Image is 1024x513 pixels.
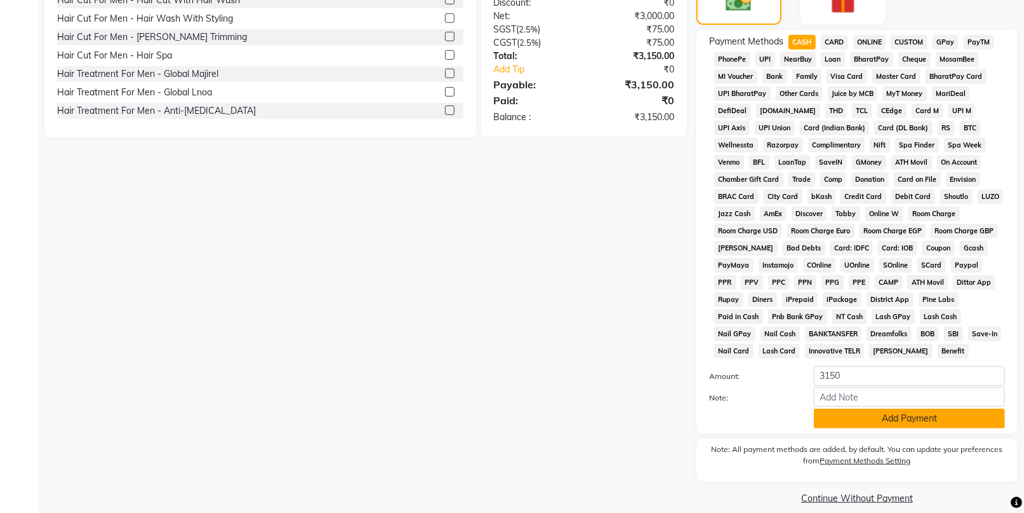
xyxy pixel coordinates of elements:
span: Donation [851,172,889,187]
label: Amount: [700,371,804,382]
span: UPI M [948,104,976,118]
span: Loan [821,52,845,67]
span: Card on File [894,172,941,187]
span: Room Charge GBP [931,224,998,238]
div: ( ) [484,23,584,36]
span: Nail GPay [714,327,755,341]
span: UPI [755,52,775,67]
span: PPE [849,275,870,290]
label: Note: All payment methods are added, by default. You can update your preferences from [709,444,1005,472]
input: Add Note [814,387,1005,407]
span: Shoutlo [940,189,973,204]
span: [DOMAIN_NAME] [756,104,820,118]
div: Paid: [484,93,584,108]
span: GPay [933,35,959,50]
span: AmEx [760,207,787,221]
div: ₹0 [601,63,684,76]
span: PPN [794,275,816,290]
span: Spa Week [944,138,986,153]
label: Note: [700,392,804,404]
span: Room Charge EGP [860,224,926,238]
span: Pine Labs [919,292,959,307]
div: ₹75.00 [584,36,684,50]
div: Hair Treatment For Men - Global Lnoa [57,86,212,99]
span: ATH Movil [891,155,932,170]
span: SaveIN [815,155,847,170]
span: Visa Card [827,69,867,84]
span: Card M [912,104,943,118]
span: Instamojo [759,258,798,273]
span: Diners [748,292,777,307]
span: Paypal [951,258,983,273]
span: Nift [870,138,890,153]
a: Add Tip [484,63,601,76]
div: Hair Cut For Men - Hair Spa [57,49,172,62]
span: Debit Card [891,189,935,204]
span: Nail Cash [761,327,800,341]
span: Comp [820,172,847,187]
span: Pnb Bank GPay [768,310,827,324]
div: Balance : [484,111,584,124]
span: Online W [865,207,903,221]
span: Wellnessta [714,138,758,153]
span: Master Card [872,69,921,84]
span: PPG [821,275,844,290]
span: CAMP [875,275,903,290]
div: Hair Cut For Men - Hair Wash With Styling [57,12,233,25]
span: Lash Cash [920,310,961,324]
span: SCard [917,258,946,273]
span: LoanTap [775,155,811,170]
span: UPI Union [755,121,795,135]
span: 2.5% [520,38,539,48]
span: [PERSON_NAME] [869,344,933,359]
div: Total: [484,50,584,63]
span: SGST [494,24,517,35]
span: BTC [960,121,981,135]
span: Bad Debts [783,241,825,256]
span: COnline [803,258,836,273]
span: Spa Finder [895,138,939,153]
span: PPR [714,275,736,290]
div: ( ) [484,36,584,50]
span: On Account [937,155,981,170]
button: Add Payment [814,409,1005,428]
span: THD [825,104,848,118]
div: ₹75.00 [584,23,684,36]
span: Room Charge Euro [787,224,854,238]
span: Paid in Cash [714,310,763,324]
span: MosamBee [936,52,979,67]
span: PayTM [964,35,994,50]
span: UPI BharatPay [714,86,771,101]
span: GMoney [852,155,886,170]
span: Card: IOB [878,241,917,256]
span: BOB [917,327,939,341]
span: MyT Money [882,86,927,101]
span: Juice by MCB [828,86,878,101]
span: Discover [792,207,827,221]
span: Nail Card [714,344,754,359]
span: Room Charge USD [714,224,782,238]
div: Net: [484,10,584,23]
span: iPackage [823,292,861,307]
span: Tabby [832,207,860,221]
span: ONLINE [853,35,886,50]
span: Lash GPay [872,310,915,324]
span: Lash Card [759,344,800,359]
span: UOnline [841,258,874,273]
span: Venmo [714,155,744,170]
div: Hair Treatment For Men - Global Majirel [57,67,218,81]
span: UPI Axis [714,121,750,135]
a: Continue Without Payment [699,492,1015,505]
div: Hair Treatment For Men - Anti-[MEDICAL_DATA] [57,104,256,118]
div: Hair Cut For Men - [PERSON_NAME] Trimming [57,31,247,44]
div: ₹3,150.00 [584,77,684,92]
span: RS [938,121,955,135]
span: MI Voucher [714,69,757,84]
span: PPV [741,275,763,290]
span: Dreamfolks [867,327,912,341]
span: SBI [944,327,963,341]
span: BRAC Card [714,189,759,204]
span: District App [867,292,914,307]
span: Cheque [898,52,931,67]
span: LUZO [978,189,1004,204]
